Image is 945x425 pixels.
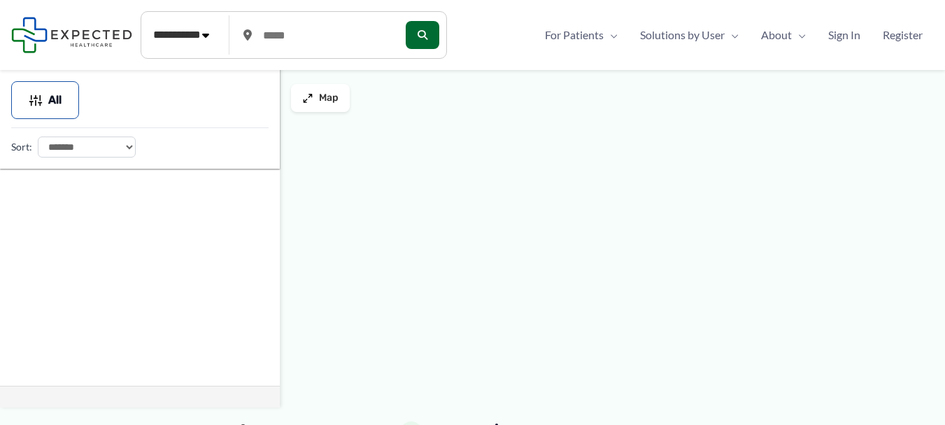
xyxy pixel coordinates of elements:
[29,93,43,107] img: Filter
[883,25,923,46] span: Register
[828,25,860,46] span: Sign In
[640,25,725,46] span: Solutions by User
[750,25,817,46] a: AboutMenu Toggle
[725,25,739,46] span: Menu Toggle
[761,25,792,46] span: About
[11,81,79,119] button: All
[604,25,618,46] span: Menu Toggle
[545,25,604,46] span: For Patients
[629,25,750,46] a: Solutions by UserMenu Toggle
[319,92,339,104] span: Map
[291,84,350,112] button: Map
[302,92,313,104] img: Maximize
[792,25,806,46] span: Menu Toggle
[534,25,629,46] a: For PatientsMenu Toggle
[11,17,132,53] img: Expected Healthcare Logo - side, dark font, small
[48,95,62,105] span: All
[872,25,934,46] a: Register
[11,138,32,156] label: Sort:
[817,25,872,46] a: Sign In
